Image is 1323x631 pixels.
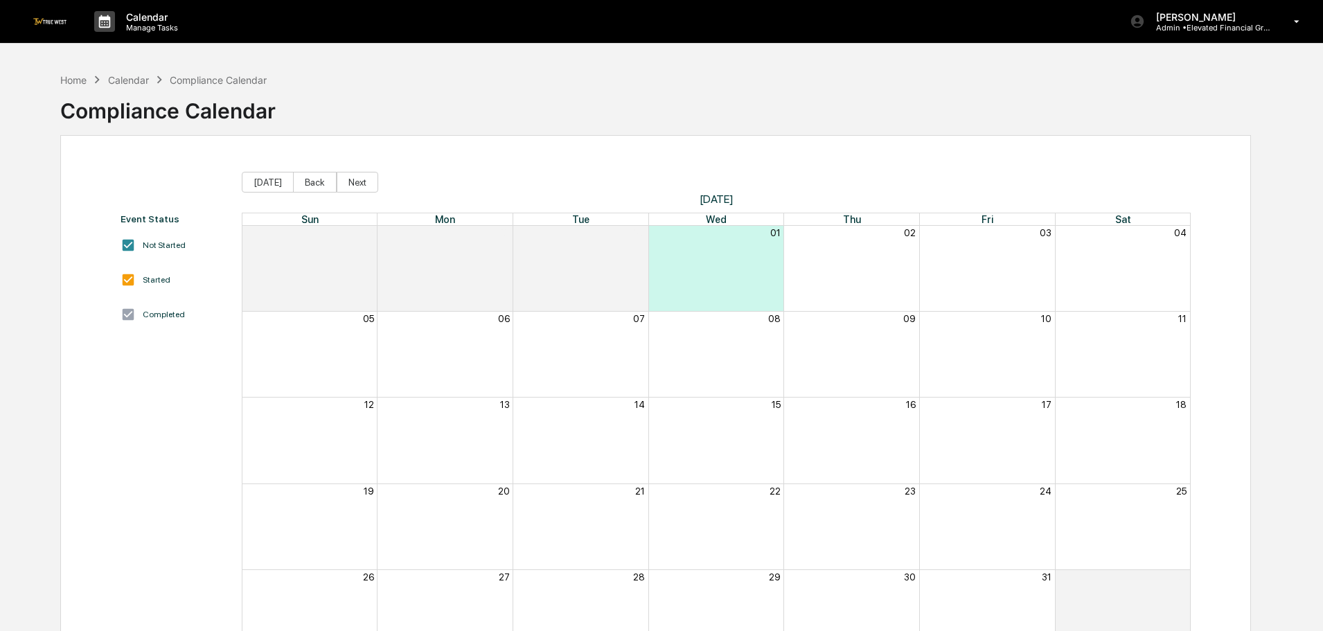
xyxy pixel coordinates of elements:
[115,23,185,33] p: Manage Tasks
[769,571,781,583] button: 29
[435,213,455,225] span: Mon
[903,313,916,324] button: 09
[1145,23,1274,33] p: Admin • Elevated Financial Group
[1176,486,1187,497] button: 25
[60,87,276,123] div: Compliance Calendar
[1115,213,1131,225] span: Sat
[363,313,374,324] button: 05
[634,399,645,410] button: 14
[1174,227,1187,238] button: 04
[633,571,645,583] button: 28
[242,172,294,193] button: [DATE]
[1176,399,1187,410] button: 18
[293,172,337,193] button: Back
[364,486,374,497] button: 19
[1042,399,1051,410] button: 17
[770,227,781,238] button: 01
[121,213,228,224] div: Event Status
[499,571,510,583] button: 27
[905,486,916,497] button: 23
[572,213,589,225] span: Tue
[364,399,374,410] button: 12
[633,313,645,324] button: 07
[363,571,374,583] button: 26
[301,213,319,225] span: Sun
[904,227,916,238] button: 02
[906,399,916,410] button: 16
[1178,313,1187,324] button: 11
[115,11,185,23] p: Calendar
[1145,11,1274,23] p: [PERSON_NAME]
[500,399,510,410] button: 13
[1041,313,1051,324] button: 10
[143,275,170,285] div: Started
[1040,227,1051,238] button: 03
[1042,571,1051,583] button: 31
[770,486,781,497] button: 22
[772,399,781,410] button: 15
[498,313,510,324] button: 06
[843,213,861,225] span: Thu
[362,227,374,238] button: 28
[633,227,645,238] button: 30
[337,172,378,193] button: Next
[635,486,645,497] button: 21
[768,313,781,324] button: 08
[1040,486,1051,497] button: 24
[904,571,916,583] button: 30
[242,193,1191,206] span: [DATE]
[143,310,185,319] div: Completed
[498,486,510,497] button: 20
[143,240,186,250] div: Not Started
[33,18,66,24] img: logo
[60,74,87,86] div: Home
[706,213,727,225] span: Wed
[982,213,993,225] span: Fri
[498,227,510,238] button: 29
[170,74,267,86] div: Compliance Calendar
[108,74,149,86] div: Calendar
[1176,571,1187,583] button: 01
